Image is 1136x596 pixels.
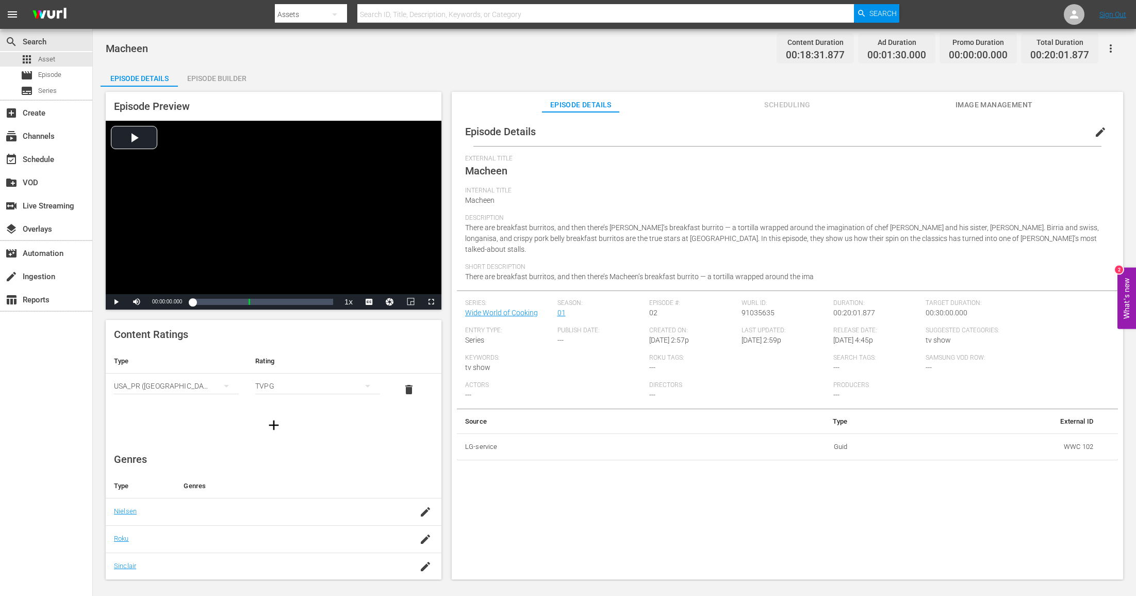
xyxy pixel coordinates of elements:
[5,107,18,119] span: Create
[742,336,781,344] span: [DATE] 2:59p
[649,354,828,362] span: Roku Tags:
[465,381,644,390] span: Actors
[465,299,552,308] span: Series:
[255,372,380,400] div: TVPG
[465,155,1105,163] span: External Title
[926,363,932,372] span: ---
[21,85,33,97] span: Series
[114,372,239,400] div: USA_PR ([GEOGRAPHIC_DATA] ([GEOGRAPHIC_DATA]))
[25,3,74,27] img: ans4CAIJ8jUAAAAAAAAAAAAAAAAAAAAAAAAgQb4GAAAAAAAAAAAAAAAAAAAAAAAAJMjXAAAAAAAAAAAAAAAAAAAAAAAAgAT5G...
[465,327,552,335] span: Entry Type:
[465,336,484,344] span: Series
[700,409,855,434] th: Type
[833,354,920,362] span: Search Tags:
[178,66,255,87] button: Episode Builder
[5,130,18,142] span: Channels
[855,409,1101,434] th: External ID
[5,270,18,283] span: Ingestion
[101,66,178,87] button: Episode Details
[38,70,61,80] span: Episode
[1115,265,1123,273] div: 2
[557,336,564,344] span: ---
[465,214,1105,222] span: Description
[465,165,507,177] span: Macheen
[400,294,421,310] button: Picture-in-Picture
[926,299,1105,308] span: Target Duration:
[649,336,689,344] span: [DATE] 2:57p
[465,309,538,317] a: Wide World of Cooking
[152,299,182,304] span: 00:00:00.000
[1088,120,1113,144] button: edit
[926,354,1013,362] span: Samsung VOD Row:
[742,309,775,317] span: 91035635
[38,86,57,96] span: Series
[38,54,55,65] span: Asset
[833,381,1012,390] span: Producers
[1030,35,1089,50] div: Total Duration
[6,8,19,21] span: menu
[421,294,441,310] button: Fullscreen
[833,309,875,317] span: 00:20:01.877
[1094,126,1107,138] span: edit
[5,153,18,166] span: Schedule
[5,223,18,235] span: Overlays
[833,391,839,399] span: ---
[557,309,566,317] a: 01
[649,391,655,399] span: ---
[106,42,148,55] span: Macheen
[114,507,137,515] a: Nielsen
[854,4,899,23] button: Search
[465,263,1105,271] span: Short Description
[457,433,700,460] th: LG-service
[5,294,18,306] span: Reports
[1117,267,1136,329] button: Open Feedback Widget
[867,35,926,50] div: Ad Duration
[397,377,421,402] button: delete
[126,294,147,310] button: Mute
[380,294,400,310] button: Jump To Time
[5,36,18,48] span: Search
[465,391,471,399] span: ---
[359,294,380,310] button: Captions
[956,99,1033,111] span: Image Management
[649,309,657,317] span: 02
[403,383,415,396] span: delete
[457,409,700,434] th: Source
[557,299,645,308] span: Season:
[1030,50,1089,61] span: 00:20:01.877
[649,299,736,308] span: Episode #:
[465,125,536,138] span: Episode Details
[465,363,490,372] span: tv show
[649,327,736,335] span: Created On:
[465,354,644,362] span: Keywords:
[465,196,495,204] span: Macheen
[21,53,33,66] span: Asset
[114,535,129,542] a: Roku
[649,363,655,372] span: ---
[106,349,247,374] th: Type
[742,327,829,335] span: Last Updated:
[338,294,359,310] button: Playback Rate
[855,433,1101,460] td: WWC 102
[557,327,645,335] span: Publish Date:
[106,349,441,406] table: simple table
[465,187,1105,195] span: Internal Title
[192,299,333,305] div: Progress Bar
[833,299,920,308] span: Duration:
[114,453,147,465] span: Genres
[114,328,188,341] span: Content Ratings
[1099,10,1126,19] a: Sign Out
[5,200,18,212] span: Live Streaming
[178,66,255,91] div: Episode Builder
[833,327,920,335] span: Release Date:
[5,247,18,260] span: Automation
[742,299,829,308] span: Wurl ID:
[833,336,873,344] span: [DATE] 4:45p
[926,336,951,344] span: tv show
[114,562,136,570] a: Sinclair
[465,223,1099,253] span: There are breakfast burritos, and then there’s [PERSON_NAME]’s breakfast burrito — a tortilla wra...
[106,474,175,498] th: Type
[106,121,441,310] div: Video Player
[926,309,967,317] span: 00:30:00.000
[749,99,826,111] span: Scheduling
